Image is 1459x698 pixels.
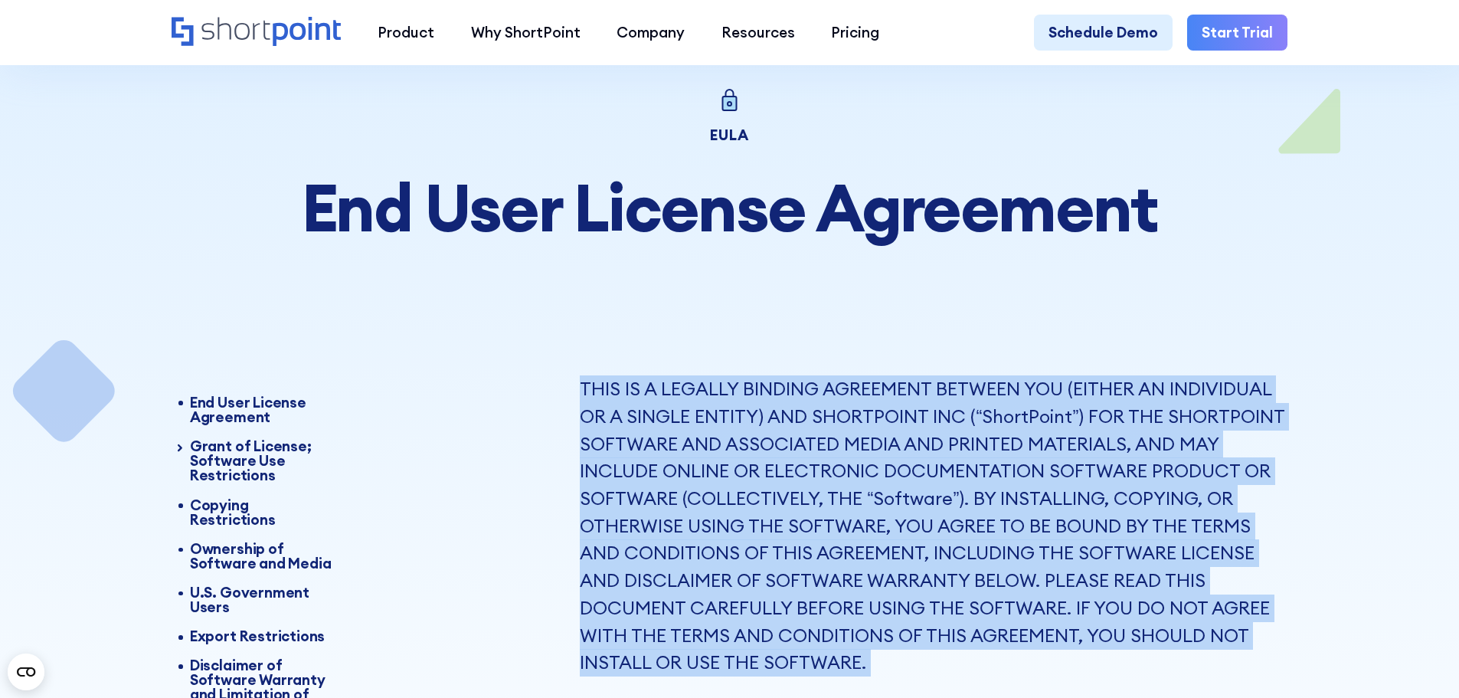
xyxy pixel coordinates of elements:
[190,439,336,483] div: Grant of License; Software Use Restrictions
[8,654,44,690] button: Open CMP widget
[359,15,453,51] a: Product
[190,585,336,614] div: U.S. Government Users
[703,15,813,51] a: Resources
[190,629,336,644] div: Export Restrictions
[1183,520,1459,698] iframe: Chat Widget
[172,128,1287,143] div: EULA
[378,21,434,44] div: Product
[721,21,795,44] div: Resources
[831,21,879,44] div: Pricing
[598,15,703,51] a: Company
[172,172,1287,244] h1: End User License Agreement
[172,17,341,48] a: Home
[1187,15,1287,51] a: Start Trial
[617,21,685,44] div: Company
[190,498,336,527] div: Copying Restrictions
[453,15,599,51] a: Why ShortPoint
[580,375,1287,677] p: THIS IS A LEGALLY BINDING AGREEMENT BETWEEN YOU (EITHER AN INDIVIDUAL OR A SINGLE ENTITY) AND SHO...
[1034,15,1173,51] a: Schedule Demo
[190,395,336,424] div: End User License Agreement
[190,542,336,571] div: Ownership of Software and Media
[471,21,581,44] div: Why ShortPoint
[813,15,898,51] a: Pricing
